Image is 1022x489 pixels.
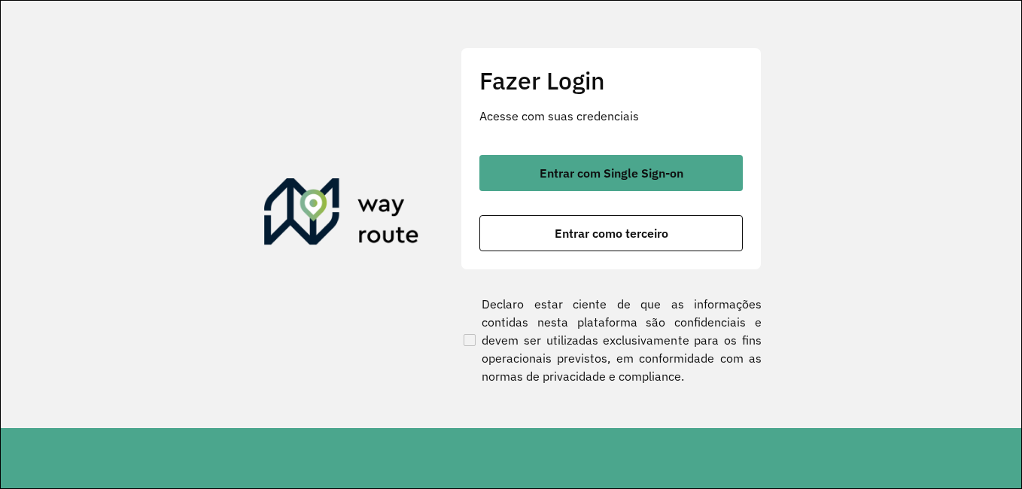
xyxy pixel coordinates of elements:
[479,66,743,95] h2: Fazer Login
[555,227,668,239] span: Entrar como terceiro
[461,295,762,385] label: Declaro estar ciente de que as informações contidas nesta plataforma são confidenciais e devem se...
[479,155,743,191] button: button
[264,178,419,251] img: Roteirizador AmbevTech
[479,107,743,125] p: Acesse com suas credenciais
[479,215,743,251] button: button
[540,167,683,179] span: Entrar com Single Sign-on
